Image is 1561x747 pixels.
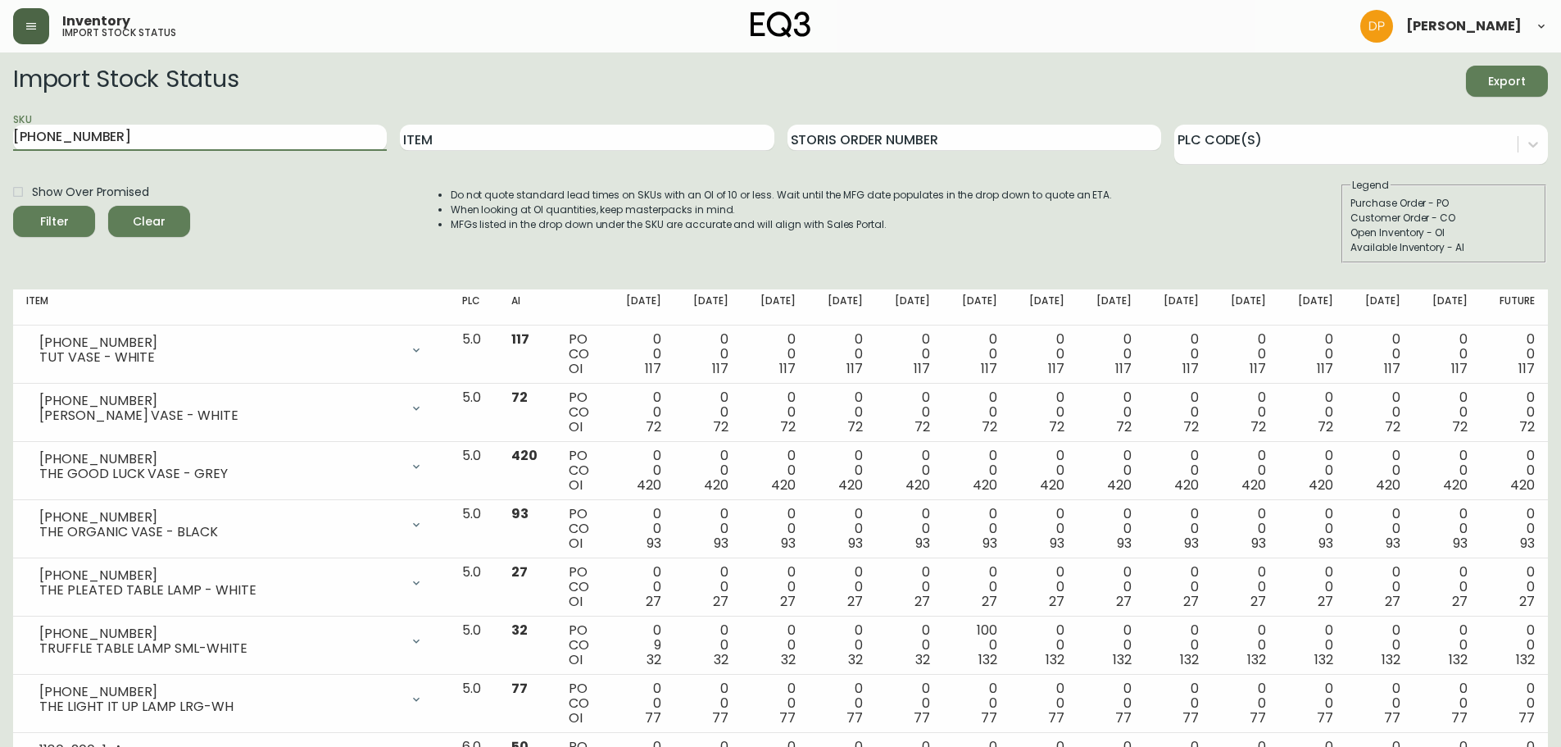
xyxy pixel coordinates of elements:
div: 0 0 [1292,507,1333,551]
span: OI [569,534,583,553]
span: [PERSON_NAME] [1406,20,1522,33]
th: AI [498,289,556,326]
div: PO CO [569,565,593,609]
div: 0 0 [889,507,930,551]
span: 77 [846,708,863,727]
div: 0 0 [1427,565,1468,609]
span: 420 [1107,476,1132,494]
h2: Import Stock Status [13,66,238,97]
span: 32 [647,650,661,669]
div: 0 0 [620,565,661,609]
span: 27 [1452,592,1468,611]
th: [DATE] [1212,289,1279,326]
li: When looking at OI quantities, keep masterpacks in mind. [451,203,1113,217]
div: 0 0 [620,449,661,493]
div: 0 0 [1091,449,1132,493]
span: 93 [647,534,661,553]
div: 0 0 [1158,507,1199,551]
span: 117 [712,359,728,378]
span: 27 [511,563,528,581]
span: 93 [1050,534,1064,553]
div: 0 0 [1494,332,1535,376]
div: 0 0 [956,507,997,551]
div: [PHONE_NUMBER]THE LIGHT IT UP LAMP LRG-WH [26,681,436,717]
span: Clear [121,212,177,232]
div: 0 0 [1158,332,1199,376]
div: 0 0 [687,681,728,726]
div: 0 0 [889,449,930,493]
div: 0 0 [687,449,728,493]
div: [PHONE_NUMBER][PERSON_NAME] VASE - WHITE [26,390,436,426]
th: [DATE] [943,289,1010,326]
span: OI [569,359,583,378]
div: 0 0 [1494,681,1535,726]
div: 0 0 [1494,507,1535,551]
div: 0 0 [755,332,796,376]
div: PO CO [569,449,593,493]
span: OI [569,592,583,611]
span: 132 [1314,650,1333,669]
td: 5.0 [449,442,498,500]
span: 93 [1520,534,1535,553]
span: 132 [1449,650,1468,669]
span: 132 [1382,650,1400,669]
div: [PHONE_NUMBER] [39,568,400,583]
div: 0 0 [1225,449,1266,493]
td: 5.0 [449,326,498,384]
span: OI [569,417,583,436]
span: 117 [1451,359,1468,378]
div: 0 0 [1359,565,1400,609]
span: 93 [1251,534,1266,553]
span: 117 [779,359,796,378]
span: Show Over Promised [32,184,149,201]
div: 0 0 [1023,332,1064,376]
span: 27 [713,592,728,611]
div: 0 0 [1158,449,1199,493]
span: 93 [781,534,796,553]
div: 0 0 [1158,565,1199,609]
div: 0 0 [1225,681,1266,726]
div: Open Inventory - OI [1350,225,1537,240]
div: [PHONE_NUMBER] [39,626,400,641]
div: 0 0 [1427,390,1468,435]
div: 100 0 [956,623,997,667]
span: 93 [848,534,863,553]
div: 0 0 [1091,623,1132,667]
img: b0154ba12ae69382d64d2f3159806b19 [1360,10,1393,43]
span: 117 [846,359,863,378]
div: 0 0 [620,332,661,376]
span: 420 [511,446,538,465]
div: 0 0 [822,623,863,667]
div: [PHONE_NUMBER]THE GOOD LUCK VASE - GREY [26,449,436,485]
span: 420 [1040,476,1064,494]
span: 27 [982,592,997,611]
th: [DATE] [809,289,876,326]
div: 0 0 [889,390,930,435]
span: 32 [511,621,528,640]
div: 0 0 [1091,565,1132,609]
span: 77 [1518,708,1535,727]
span: 93 [915,534,930,553]
li: MFGs listed in the drop down under the SKU are accurate and will align with Sales Portal. [451,217,1113,232]
div: 0 0 [620,390,661,435]
th: [DATE] [1279,289,1346,326]
span: 72 [1049,417,1064,436]
div: [PERSON_NAME] VASE - WHITE [39,408,400,423]
span: 420 [771,476,796,494]
span: 27 [646,592,661,611]
span: 132 [978,650,997,669]
th: Future [1481,289,1548,326]
span: 72 [1519,417,1535,436]
span: 27 [914,592,930,611]
div: Available Inventory - AI [1350,240,1537,255]
div: 0 0 [1225,332,1266,376]
th: [DATE] [674,289,742,326]
span: 420 [1174,476,1199,494]
div: 0 0 [1158,623,1199,667]
td: 5.0 [449,675,498,733]
span: 72 [847,417,863,436]
span: 93 [1184,534,1199,553]
span: 77 [1048,708,1064,727]
th: [DATE] [742,289,809,326]
div: THE PLEATED TABLE LAMP - WHITE [39,583,400,598]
